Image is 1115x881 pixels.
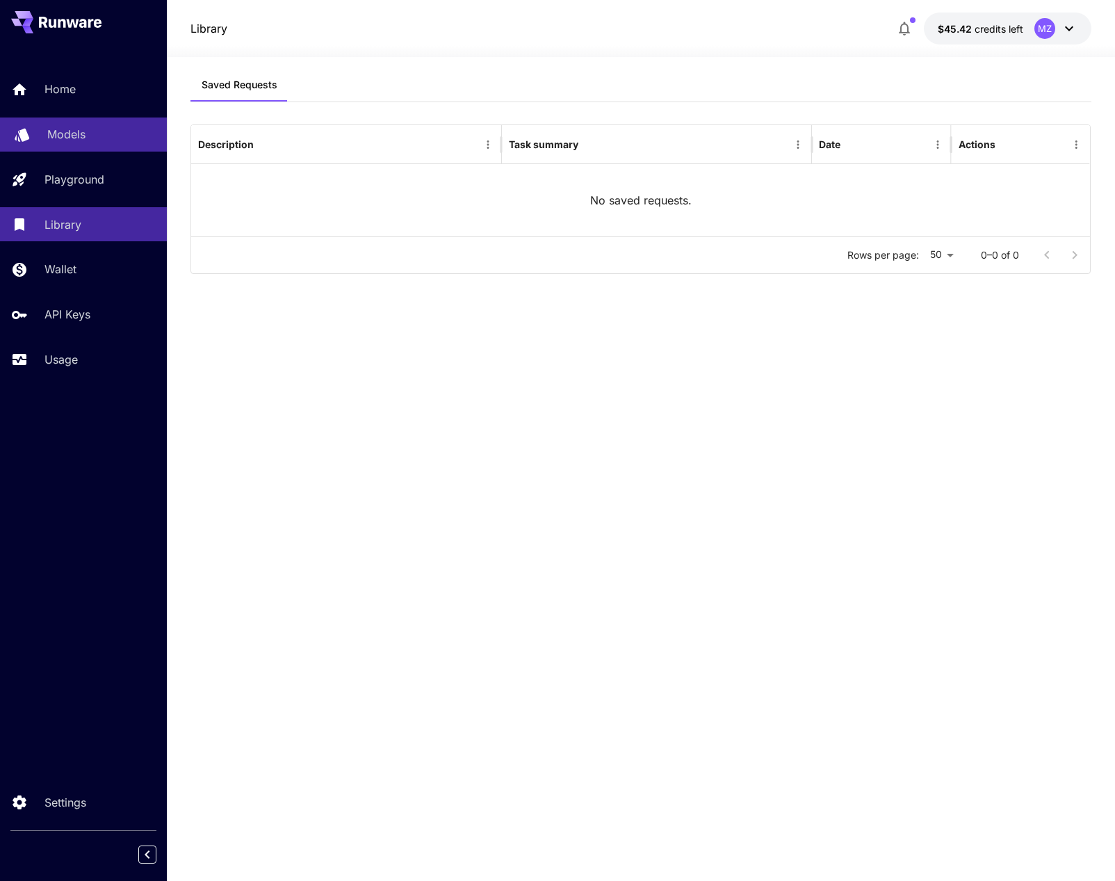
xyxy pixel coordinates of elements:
[938,23,975,35] span: $45.42
[202,79,277,91] span: Saved Requests
[788,135,808,154] button: Menu
[1067,135,1086,154] button: Menu
[924,13,1091,45] button: $45.4245MZ
[44,351,78,368] p: Usage
[928,135,947,154] button: Menu
[44,171,104,188] p: Playground
[44,306,90,323] p: API Keys
[44,81,76,97] p: Home
[959,138,995,150] div: Actions
[255,135,275,154] button: Sort
[842,135,861,154] button: Sort
[938,22,1023,36] div: $45.4245
[149,842,167,867] div: Collapse sidebar
[44,216,81,233] p: Library
[975,23,1023,35] span: credits left
[1034,18,1055,39] div: MZ
[190,20,227,37] nav: breadcrumb
[138,846,156,864] button: Collapse sidebar
[198,138,254,150] div: Description
[190,20,227,37] a: Library
[478,135,498,154] button: Menu
[590,192,692,209] p: No saved requests.
[44,261,76,277] p: Wallet
[847,248,919,262] p: Rows per page:
[925,245,959,265] div: 50
[981,248,1019,262] p: 0–0 of 0
[44,794,86,811] p: Settings
[580,135,599,154] button: Sort
[819,138,840,150] div: Date
[509,138,578,150] div: Task summary
[47,126,86,143] p: Models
